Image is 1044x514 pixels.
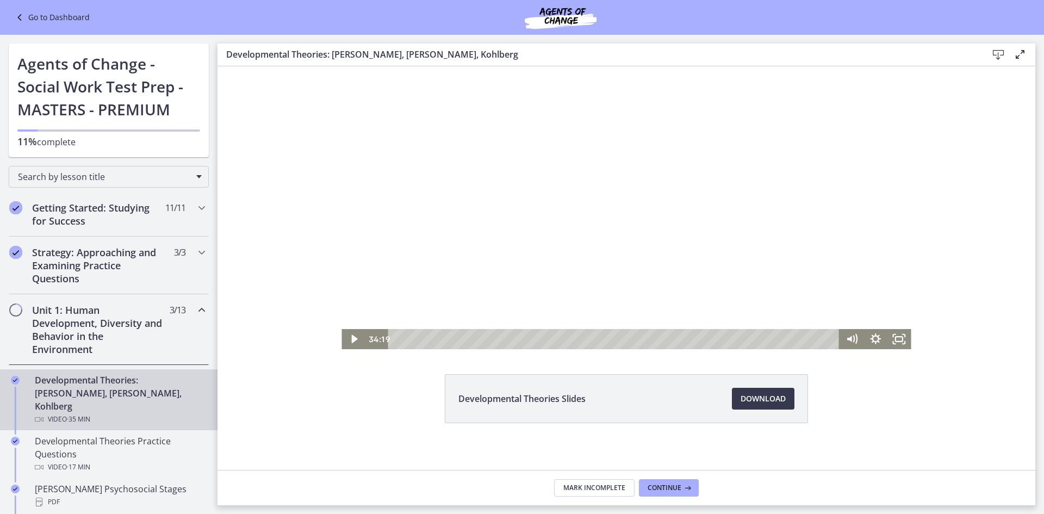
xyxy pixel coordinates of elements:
div: PDF [35,496,204,509]
p: complete [17,135,200,148]
h2: Getting Started: Studying for Success [32,201,165,227]
div: Video [35,461,204,474]
h2: Unit 1: Human Development, Diversity and Behavior in the Environment [32,304,165,356]
div: Developmental Theories: [PERSON_NAME], [PERSON_NAME], Kohlberg [35,374,204,426]
button: Continue [639,479,699,497]
h3: Developmental Theories: [PERSON_NAME], [PERSON_NAME], Kohlberg [226,48,970,61]
span: 11% [17,135,37,148]
i: Completed [9,201,22,214]
span: Continue [648,484,681,492]
i: Completed [9,246,22,259]
button: Mute [623,300,647,320]
span: · 35 min [67,413,90,426]
i: Completed [11,376,20,385]
span: Download [741,392,786,405]
button: Mark Incomplete [554,479,635,497]
div: Developmental Theories Practice Questions [35,435,204,474]
h2: Strategy: Approaching and Examining Practice Questions [32,246,165,285]
iframe: Video Lesson [217,29,1035,349]
button: Fullscreen [670,300,694,320]
div: Search by lesson title [9,166,209,188]
span: Search by lesson title [18,171,191,183]
span: Developmental Theories Slides [458,392,586,405]
img: Agents of Change [495,4,626,30]
div: Video [35,413,204,426]
i: Completed [11,437,20,445]
button: Show settings menu [646,300,670,320]
span: · 17 min [67,461,90,474]
h1: Agents of Change - Social Work Test Prep - MASTERS - PREMIUM [17,52,200,121]
span: 3 / 3 [174,246,185,259]
i: Completed [11,485,20,493]
span: Mark Incomplete [563,484,625,492]
span: 3 / 13 [170,304,185,317]
a: Download [732,388,794,410]
div: [PERSON_NAME] Psychosocial Stages [35,482,204,509]
span: 11 / 11 [165,201,185,214]
a: Go to Dashboard [13,11,90,24]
